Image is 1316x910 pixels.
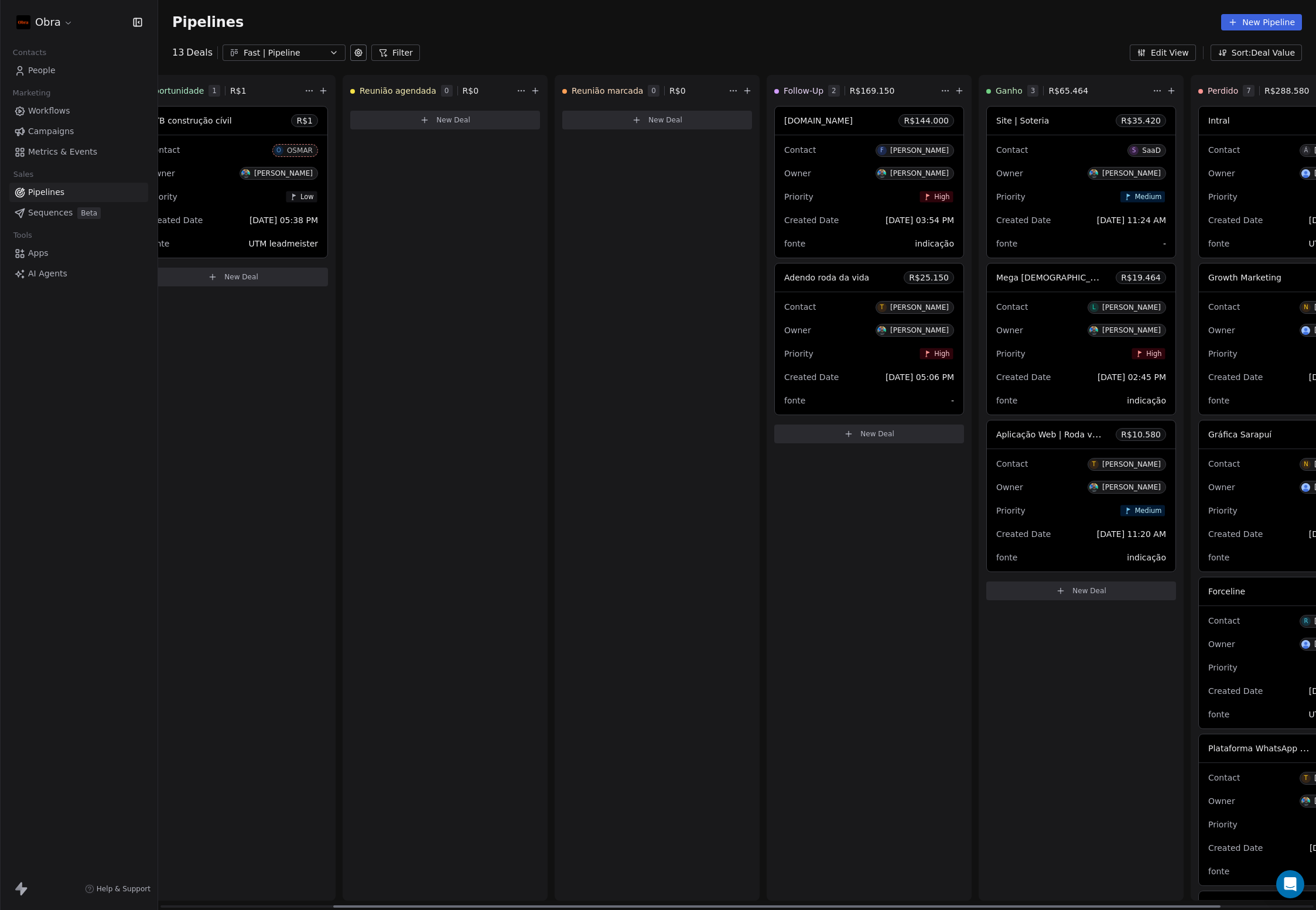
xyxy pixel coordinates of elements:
span: Created Date [1208,215,1263,225]
span: [DATE] 05:38 PM [249,215,318,225]
span: Contact [1208,773,1240,782]
span: Created Date [784,372,839,382]
div: 13 [172,46,213,60]
button: Obra [14,12,76,32]
button: New Deal [986,581,1176,600]
span: Created Date [784,215,839,225]
span: Obra [35,15,61,30]
a: Help & Support [85,884,151,894]
div: S [1132,146,1136,155]
span: Growth Marketing [1208,273,1281,282]
span: [DATE] 05:06 PM [886,372,954,382]
div: Á [1304,146,1308,155]
span: indicação [915,239,954,248]
span: Beta [77,207,101,219]
span: Intral [1208,116,1230,125]
span: Workflows [28,105,70,117]
div: L [1092,303,1096,312]
span: Site | Soteria [996,116,1049,125]
a: AI Agents [9,264,148,283]
span: fonte [996,553,1017,562]
button: Edit View [1130,45,1196,61]
span: Sequences [28,207,73,219]
div: [PERSON_NAME] [890,326,949,334]
span: Created Date [996,372,1051,382]
span: Priority [784,192,813,201]
span: R$ 10.580 [1121,429,1161,440]
div: HTB construção cívilR$1ContactOOSMAROwnerO[PERSON_NAME]PriorityLowCreated Date[DATE] 05:38 PMfont... [138,106,328,258]
span: R$ 0 [463,85,479,97]
span: R$ 1 [296,115,313,126]
span: Created Date [1208,372,1263,382]
button: New Deal [774,425,964,443]
span: fonte [1208,710,1229,719]
span: Contact [1208,616,1240,625]
span: Priority [996,506,1026,515]
div: R [1304,617,1308,626]
span: Pipelines [28,186,64,199]
img: O [1089,483,1098,492]
span: indicação [1127,553,1166,562]
span: 0 [648,85,659,97]
span: - [1163,238,1166,249]
span: Mega [DEMOGRAPHIC_DATA] {{Clickup}} [996,272,1168,283]
span: [DATE] 11:24 AM [1097,215,1166,225]
span: R$ 169.150 [850,85,895,97]
span: 3 [1027,85,1039,97]
span: New Deal [1072,586,1106,596]
span: Contact [1208,459,1240,468]
div: N [1304,303,1308,312]
span: Owner [996,326,1023,335]
div: [PERSON_NAME] [1102,326,1161,334]
span: Contact [996,145,1028,155]
span: Owner [1208,169,1235,178]
div: Site | SoteriaR$35.420ContactSSaaDOwnerO[PERSON_NAME]PriorityMediumCreated Date[DATE] 11:24 AMfonte- [986,106,1176,258]
span: [DATE] 03:54 PM [886,215,954,225]
img: G [1301,326,1310,335]
div: T [1304,774,1308,783]
span: fonte [1208,553,1229,562]
button: New Deal [138,268,328,286]
span: fonte [784,396,805,405]
span: HTB construção cívil [148,116,232,125]
span: R$ 65.464 [1048,85,1088,97]
div: N [1304,460,1308,469]
div: [PERSON_NAME] [890,146,949,155]
div: T [1092,460,1096,469]
span: Follow-Up [784,85,823,97]
span: Owner [996,483,1023,492]
img: O [241,169,250,178]
span: Medium [1135,506,1162,515]
div: Reunião agendada0R$0 [350,76,514,106]
div: [DOMAIN_NAME]R$144.000ContactF[PERSON_NAME]OwnerO[PERSON_NAME]PriorityHighCreated Date[DATE] 03:5... [774,106,964,258]
img: G [1301,640,1310,649]
span: Owner [1208,326,1235,335]
span: Owner [784,169,811,178]
span: Forceline [1208,587,1245,596]
span: Reunião marcada [572,85,643,97]
span: Sales [8,166,39,183]
div: [PERSON_NAME] [890,303,949,312]
span: [DOMAIN_NAME] [784,116,853,125]
span: Help & Support [97,884,151,894]
span: 1 [208,85,220,97]
span: fonte [1208,867,1229,876]
span: Priority [996,349,1026,358]
span: Contact [1208,145,1240,155]
span: 7 [1243,85,1255,97]
img: 400x400-obra.png [16,15,30,29]
span: fonte [996,239,1017,248]
span: fonte [148,239,169,248]
span: Contact [996,302,1028,312]
div: Fast | Pipeline [244,47,324,59]
span: UTM leadmeister [248,239,318,248]
span: indicação [1127,396,1166,405]
img: O [877,326,886,335]
div: [PERSON_NAME] [1102,169,1161,177]
span: R$ 1 [230,85,247,97]
img: G [1301,169,1310,178]
span: New Deal [224,272,258,282]
a: People [9,61,148,80]
span: Marketing [8,84,56,102]
span: fonte [1208,239,1229,248]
